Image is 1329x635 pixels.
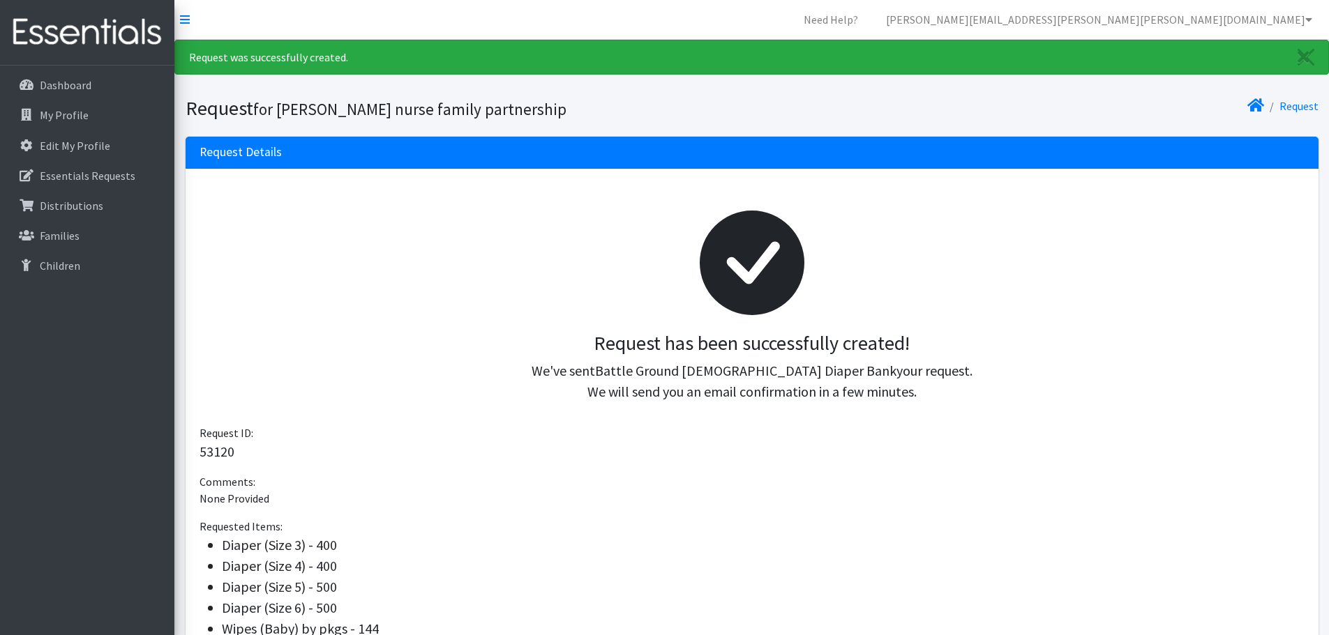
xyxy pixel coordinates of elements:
[1279,99,1319,113] a: Request
[200,519,283,533] span: Requested Items:
[40,229,80,243] p: Families
[40,108,89,122] p: My Profile
[6,222,169,250] a: Families
[40,139,110,153] p: Edit My Profile
[6,252,169,280] a: Children
[253,99,566,119] small: for [PERSON_NAME] nurse family partnership
[200,441,1305,462] p: 53120
[6,192,169,220] a: Distributions
[875,6,1323,33] a: [PERSON_NAME][EMAIL_ADDRESS][PERSON_NAME][PERSON_NAME][DOMAIN_NAME]
[6,162,169,190] a: Essentials Requests
[793,6,869,33] a: Need Help?
[40,199,103,213] p: Distributions
[6,9,169,56] img: HumanEssentials
[40,259,80,273] p: Children
[200,426,253,440] span: Request ID:
[222,556,1305,576] li: Diaper (Size 4) - 400
[174,40,1329,75] div: Request was successfully created.
[222,535,1305,556] li: Diaper (Size 3) - 400
[222,597,1305,618] li: Diaper (Size 6) - 500
[6,132,169,160] a: Edit My Profile
[211,360,1293,402] p: We've sent your request. We will send you an email confirmation in a few minutes.
[595,362,896,379] span: Battle Ground [DEMOGRAPHIC_DATA] Diaper Bank
[186,96,747,121] h1: Request
[222,576,1305,597] li: Diaper (Size 5) - 500
[6,71,169,99] a: Dashboard
[211,332,1293,355] h3: Request has been successfully created!
[1284,40,1328,74] a: Close
[40,78,91,92] p: Dashboard
[200,145,282,160] h3: Request Details
[6,101,169,129] a: My Profile
[200,491,269,505] span: None Provided
[200,475,255,489] span: Comments:
[40,169,135,183] p: Essentials Requests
